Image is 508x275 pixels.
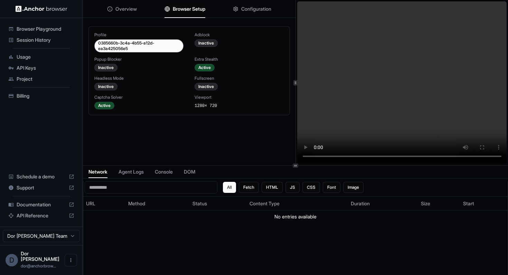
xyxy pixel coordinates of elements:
span: Session History [17,37,74,43]
button: Open menu [65,254,77,266]
div: Headless Mode [94,76,184,81]
div: Billing [6,90,77,101]
div: Inactive [195,83,218,90]
img: Anchor Logo [16,6,67,12]
span: Network [88,168,107,175]
span: dor@anchorbrowser.io [21,263,56,268]
div: Inactive [94,64,117,71]
span: Documentation [17,201,66,208]
span: Support [17,184,66,191]
div: Viewport [195,95,284,100]
div: Active [94,102,114,109]
div: Method [128,200,187,207]
button: Fetch [239,182,259,193]
div: Inactive [195,39,218,47]
div: API Reference [6,210,77,221]
span: Console [155,168,173,175]
div: Active [195,64,215,71]
span: Configuration [241,6,271,12]
button: HTML [262,182,283,193]
span: Overview [115,6,137,12]
div: Inactive [94,83,117,90]
div: API Keys [6,62,77,73]
div: Documentation [6,199,77,210]
div: Fullscreen [195,76,284,81]
div: Profile [94,32,184,38]
div: Project [6,73,77,85]
div: Browser Playground [6,23,77,35]
button: CSS [302,182,320,193]
div: Status [192,200,244,207]
span: Agent Logs [119,168,144,175]
span: Dor Dankner [21,251,59,262]
div: Extra Stealth [195,57,284,62]
div: Usage [6,51,77,62]
div: Schedule a demo [6,171,77,182]
div: URL [86,200,123,207]
span: Browser Playground [17,26,74,32]
button: Image [343,182,364,193]
div: Adblock [195,32,284,38]
div: Size [421,200,458,207]
div: Support [6,182,77,193]
span: API Reference [17,212,66,219]
div: 0385660b-3c4a-4b55-a12d-ea3a425056e5 [94,39,184,52]
div: D [6,254,18,266]
span: Schedule a demo [17,173,66,180]
button: JS [285,182,300,193]
span: Usage [17,53,74,60]
div: Content Type [250,200,345,207]
div: Duration [351,200,415,207]
button: Font [323,182,340,193]
button: All [223,182,236,193]
span: Project [17,76,74,82]
span: Billing [17,92,74,99]
span: 1280 × 720 [195,104,217,108]
div: Popup Blocker [94,57,184,62]
span: API Keys [17,65,74,71]
span: DOM [184,168,195,175]
div: Start [463,200,505,207]
div: Session History [6,35,77,46]
td: No entries available [83,210,508,223]
div: Captcha Solver [94,95,184,100]
span: Browser Setup [173,6,205,12]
